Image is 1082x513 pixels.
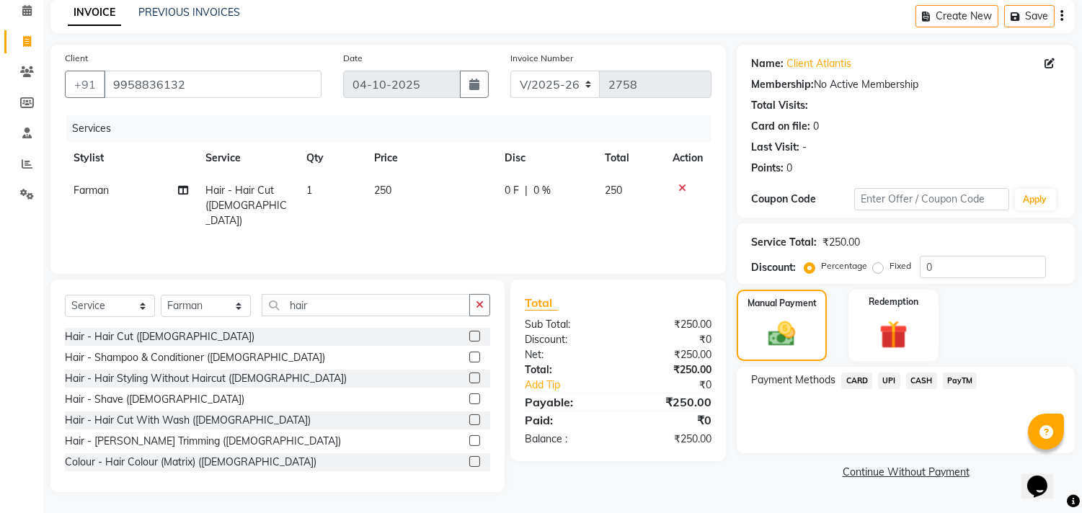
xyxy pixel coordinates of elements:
span: 0 % [533,183,551,198]
button: Create New [915,5,998,27]
div: ₹0 [618,411,723,429]
div: Card on file: [751,119,810,134]
a: Add Tip [514,378,636,393]
span: 250 [374,184,391,197]
div: Points: [751,161,784,176]
div: Hair - Hair Cut With Wash ([DEMOGRAPHIC_DATA]) [65,413,311,428]
span: Hair - Hair Cut ([DEMOGRAPHIC_DATA]) [205,184,287,227]
span: CASH [906,373,937,389]
div: Sub Total: [514,317,618,332]
div: Discount: [514,332,618,347]
span: Total [525,295,558,311]
div: Hair - Shampoo & Conditioner ([DEMOGRAPHIC_DATA]) [65,350,325,365]
a: Continue Without Payment [740,465,1072,480]
div: 0 [813,119,819,134]
div: Paid: [514,411,618,429]
label: Manual Payment [748,297,817,310]
input: Enter Offer / Coupon Code [854,188,1008,210]
div: Coupon Code [751,192,854,207]
div: ₹0 [618,332,723,347]
div: Membership: [751,77,814,92]
div: - [802,140,807,155]
button: +91 [65,71,105,98]
span: Farman [74,184,109,197]
span: 250 [605,184,622,197]
div: Net: [514,347,618,362]
button: Apply [1015,189,1056,210]
span: CARD [841,373,872,389]
div: Balance : [514,432,618,447]
div: Hair - Shave ([DEMOGRAPHIC_DATA]) [65,392,244,407]
th: Disc [496,142,596,174]
div: Service Total: [751,235,817,250]
th: Total [596,142,665,174]
button: Save [1004,5,1055,27]
div: Last Visit: [751,140,799,155]
img: _gift.svg [871,317,916,352]
div: ₹250.00 [618,347,723,362]
a: PREVIOUS INVOICES [138,6,240,19]
span: 0 F [505,183,519,198]
label: Fixed [890,259,911,272]
div: Discount: [751,260,796,275]
img: _cash.svg [760,318,803,349]
div: No Active Membership [751,77,1060,92]
div: Hair - Hair Cut ([DEMOGRAPHIC_DATA]) [65,329,254,344]
div: 0 [786,161,792,176]
label: Redemption [869,295,918,308]
span: 1 [306,184,312,197]
span: PayTM [943,373,977,389]
div: ₹0 [636,378,723,393]
div: Payable: [514,393,618,411]
div: ₹250.00 [618,393,723,411]
input: Search or Scan [262,294,470,316]
div: ₹250.00 [618,362,723,378]
th: Service [197,142,298,174]
th: Price [365,142,496,174]
div: Services [66,115,722,142]
label: Invoice Number [510,52,573,65]
span: | [525,183,528,198]
div: Total: [514,362,618,378]
span: UPI [878,373,900,389]
label: Percentage [821,259,867,272]
input: Search by Name/Mobile/Email/Code [104,71,322,98]
div: Hair - [PERSON_NAME] Trimming ([DEMOGRAPHIC_DATA]) [65,434,341,449]
th: Stylist [65,142,197,174]
div: Colour - Hair Colour (Matrix) ([DEMOGRAPHIC_DATA]) [65,455,316,470]
label: Date [343,52,363,65]
div: ₹250.00 [822,235,860,250]
iframe: chat widget [1021,455,1068,499]
div: ₹250.00 [618,317,723,332]
a: Client Atlantis [786,56,851,71]
th: Qty [298,142,365,174]
label: Client [65,52,88,65]
th: Action [664,142,711,174]
div: Name: [751,56,784,71]
div: Hair - Hair Styling Without Haircut ([DEMOGRAPHIC_DATA]) [65,371,347,386]
span: Payment Methods [751,373,835,388]
div: Total Visits: [751,98,808,113]
div: ₹250.00 [618,432,723,447]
